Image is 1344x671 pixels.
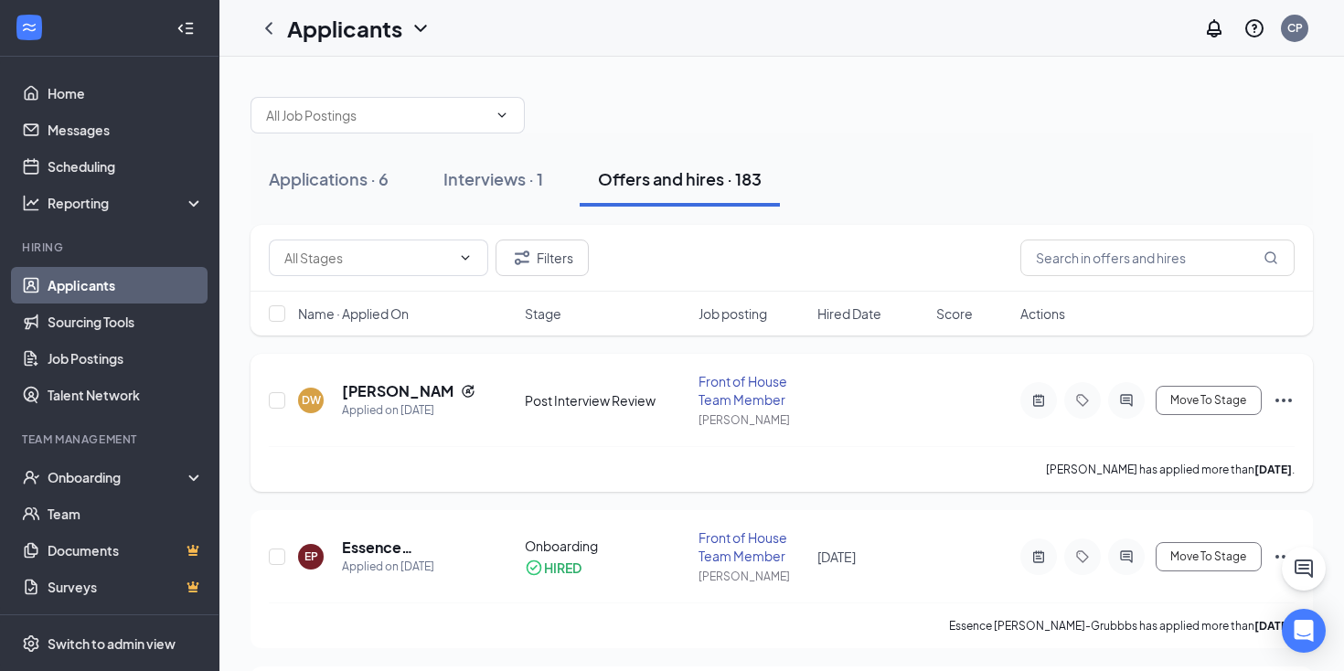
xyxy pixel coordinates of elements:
span: [DATE] [817,549,856,565]
div: DW [302,392,321,408]
a: DocumentsCrown [48,532,204,569]
svg: ChevronDown [495,108,509,122]
b: [DATE] [1254,463,1292,476]
div: Switch to admin view [48,634,176,653]
svg: ActiveNote [1028,393,1050,408]
svg: ChevronLeft [258,17,280,39]
div: Onboarding [48,468,188,486]
div: Interviews · 1 [443,167,543,190]
div: CP [1287,20,1303,36]
a: Talent Network [48,377,204,413]
span: Actions [1020,304,1065,323]
p: Essence [PERSON_NAME]-Grubbbs has applied more than . [949,618,1295,634]
svg: Notifications [1203,17,1225,39]
a: Applicants [48,267,204,304]
div: Hiring [22,240,200,255]
svg: ChevronDown [410,17,432,39]
div: Offers and hires · 183 [598,167,762,190]
div: [PERSON_NAME] [699,412,806,428]
a: Scheduling [48,148,204,185]
svg: Tag [1072,393,1093,408]
div: EP [304,549,318,564]
div: Onboarding [525,537,687,555]
div: Applied on [DATE] [342,401,475,420]
svg: Settings [22,634,40,653]
div: HIRED [544,559,581,577]
svg: Tag [1072,549,1093,564]
svg: ActiveChat [1115,549,1137,564]
b: [DATE] [1254,619,1292,633]
svg: ChatActive [1293,558,1315,580]
span: Job posting [699,304,767,323]
a: Job Postings [48,340,204,377]
svg: Analysis [22,194,40,212]
div: Open Intercom Messenger [1282,609,1326,653]
svg: ActiveChat [1115,393,1137,408]
a: SurveysCrown [48,569,204,605]
span: Move To Stage [1170,394,1246,407]
svg: MagnifyingGlass [1264,250,1278,265]
svg: UserCheck [22,468,40,486]
svg: WorkstreamLogo [20,18,38,37]
a: Home [48,75,204,112]
div: Team Management [22,431,200,447]
div: Front of House Team Member [699,372,806,409]
div: Front of House Team Member [699,528,806,565]
svg: Ellipses [1273,546,1295,568]
span: Name · Applied On [298,304,409,323]
a: Team [48,495,204,532]
input: All Stages [284,248,451,268]
div: Reporting [48,194,205,212]
svg: CheckmarkCircle [525,559,543,577]
svg: Ellipses [1273,389,1295,411]
svg: Filter [511,247,533,269]
span: Hired Date [817,304,881,323]
svg: Reapply [461,384,475,399]
div: [PERSON_NAME] [699,569,806,584]
span: Score [936,304,973,323]
h5: Essence [PERSON_NAME]-Grubbbs [342,538,475,558]
button: Filter Filters [496,240,589,276]
a: Messages [48,112,204,148]
svg: ActiveNote [1028,549,1050,564]
div: Applications · 6 [269,167,389,190]
a: Sourcing Tools [48,304,204,340]
svg: ChevronDown [458,250,473,265]
button: Move To Stage [1156,386,1262,415]
span: Stage [525,304,561,323]
span: Move To Stage [1170,550,1246,563]
svg: Collapse [176,19,195,37]
p: [PERSON_NAME] has applied more than . [1046,462,1295,477]
h1: Applicants [287,13,402,44]
svg: QuestionInfo [1243,17,1265,39]
input: Search in offers and hires [1020,240,1295,276]
button: Move To Stage [1156,542,1262,571]
div: Post Interview Review [525,391,687,410]
button: ChatActive [1282,547,1326,591]
div: Applied on [DATE] [342,558,475,576]
input: All Job Postings [266,105,487,125]
h5: [PERSON_NAME] [342,381,453,401]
